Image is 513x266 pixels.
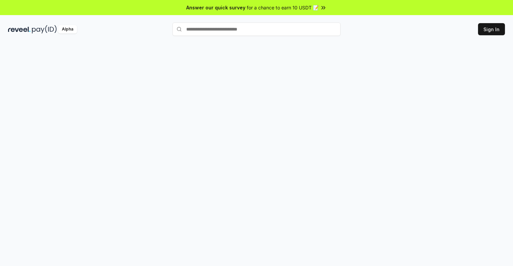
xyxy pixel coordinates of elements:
[58,25,77,34] div: Alpha
[8,25,31,34] img: reveel_dark
[186,4,245,11] span: Answer our quick survey
[32,25,57,34] img: pay_id
[478,23,505,35] button: Sign In
[247,4,319,11] span: for a chance to earn 10 USDT 📝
